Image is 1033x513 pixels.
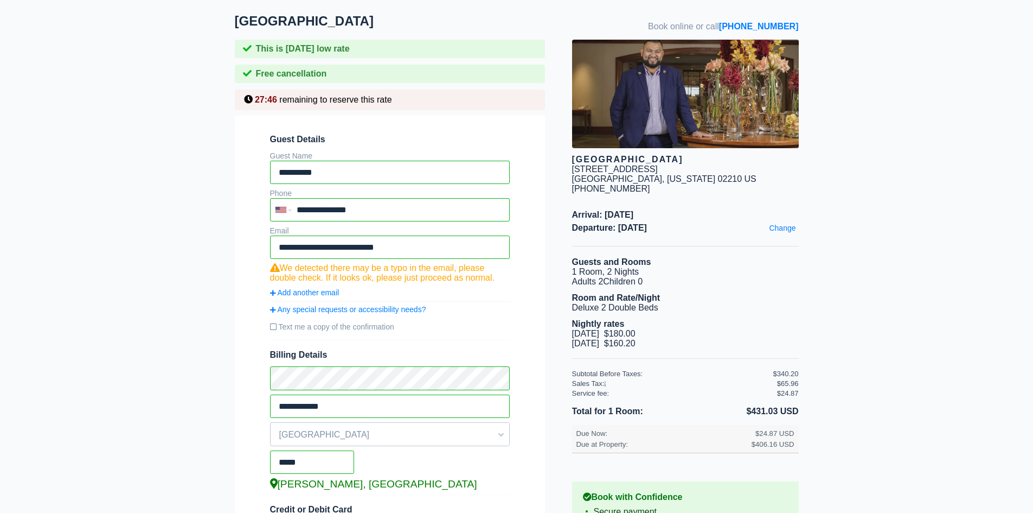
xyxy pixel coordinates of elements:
[572,389,773,397] div: Service fee:
[718,174,742,183] span: 02210
[576,429,752,438] div: Due Now:
[572,319,625,328] b: Nightly rates
[583,492,788,502] b: Book with Confidence
[752,440,794,448] div: $406.16 USD
[755,429,794,438] div: $24.87 USD
[572,174,665,183] span: [GEOGRAPHIC_DATA],
[576,440,752,448] div: Due at Property:
[572,303,799,313] li: Deluxe 2 Double Beds
[572,404,685,419] li: Total for 1 Room:
[719,22,799,31] a: [PHONE_NUMBER]
[685,404,799,419] li: $431.03 USD
[572,155,799,164] div: [GEOGRAPHIC_DATA]
[777,379,799,388] div: $65.96
[270,288,510,297] a: Add another email
[235,65,545,83] div: Free cancellation
[572,223,799,233] span: Departure: [DATE]
[271,426,509,444] span: [GEOGRAPHIC_DATA]
[603,277,643,286] span: Children 0
[773,370,799,378] div: $340.20
[235,14,572,29] h1: [GEOGRAPHIC_DATA]
[572,370,773,378] div: Subtotal Before Taxes:
[235,40,545,58] div: This is [DATE] low rate
[572,257,651,267] b: Guests and Rooms
[572,339,636,348] span: [DATE] $160.20
[777,389,799,397] div: $24.87
[270,305,510,314] a: Any special requests or accessibility needs?
[270,226,289,235] label: Email
[572,293,660,302] b: Room and Rate/Night
[572,329,636,338] span: [DATE] $180.00
[572,184,799,194] div: [PHONE_NUMBER]
[667,174,715,183] span: [US_STATE]
[270,478,510,490] div: [PERSON_NAME], [GEOGRAPHIC_DATA]
[279,95,392,104] span: remaining to reserve this rate
[270,189,292,198] label: Phone
[270,135,510,144] span: Guest Details
[270,350,510,360] span: Billing Details
[270,263,510,283] div: We detected there may be a typo in the email, please double check. If it looks ok, please just pr...
[270,151,313,160] label: Guest Name
[572,40,799,148] img: hotel image
[648,22,798,31] span: Book online or call
[572,267,799,277] li: 1 Room, 2 Nights
[572,277,799,287] li: Adults 2
[271,199,294,220] div: United States: +1
[745,174,756,183] span: US
[766,221,798,235] a: Change
[572,210,799,220] span: Arrival: [DATE]
[572,164,658,174] div: [STREET_ADDRESS]
[572,379,773,388] div: Sales Tax:
[255,95,277,104] span: 27:46
[270,318,510,335] label: Text me a copy of the confirmation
